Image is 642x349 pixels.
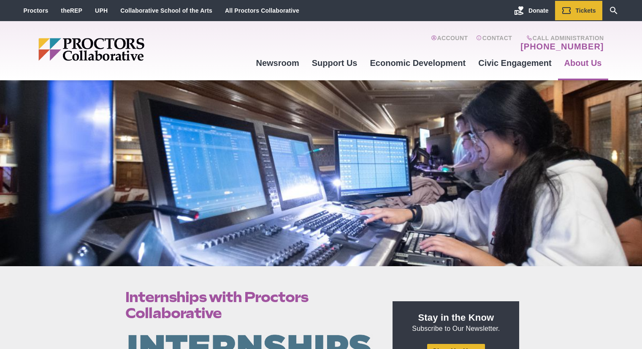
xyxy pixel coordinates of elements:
[225,7,299,14] a: All Proctors Collaborative
[95,7,108,14] a: UPH
[120,7,212,14] a: Collaborative School of the Arts
[508,1,555,20] a: Donate
[602,1,625,20] a: Search
[555,1,602,20] a: Tickets
[61,7,82,14] a: theREP
[520,41,604,52] a: [PHONE_NUMBER]
[38,38,209,61] img: Proctors logo
[472,52,558,74] a: Civic Engagement
[249,52,305,74] a: Newsroom
[431,35,468,52] a: Account
[576,7,596,14] span: Tickets
[518,35,604,41] span: Call Administration
[476,35,512,52] a: Contact
[528,7,548,14] span: Donate
[125,289,374,321] h1: Internships with Proctors Collaborative
[418,312,494,323] strong: Stay in the Know
[403,311,509,333] p: Subscribe to Our Newsletter.
[364,52,472,74] a: Economic Development
[558,52,608,74] a: About Us
[306,52,364,74] a: Support Us
[24,7,49,14] a: Proctors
